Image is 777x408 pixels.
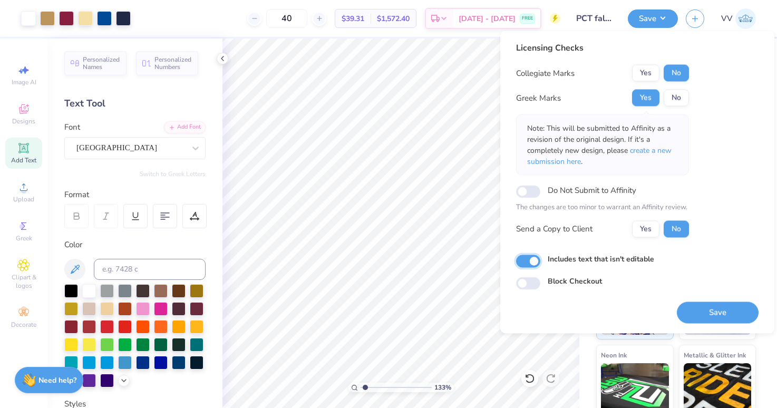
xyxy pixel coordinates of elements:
[13,195,34,203] span: Upload
[664,220,689,237] button: No
[632,220,659,237] button: Yes
[64,189,207,201] div: Format
[721,13,733,25] span: VV
[12,78,36,86] span: Image AI
[677,302,759,323] button: Save
[664,90,689,106] button: No
[5,273,42,290] span: Clipart & logos
[735,8,756,29] img: Via Villanueva
[12,117,35,125] span: Designs
[568,8,620,29] input: Untitled Design
[628,9,678,28] button: Save
[516,223,593,235] div: Send a Copy to Client
[632,90,659,106] button: Yes
[16,234,32,242] span: Greek
[266,9,307,28] input: – –
[548,275,602,286] label: Block Checkout
[342,13,364,24] span: $39.31
[140,170,206,178] button: Switch to Greek Letters
[154,56,192,71] span: Personalized Numbers
[64,121,80,133] label: Font
[632,65,659,82] button: Yes
[434,383,451,392] span: 133 %
[516,202,689,213] p: The changes are too minor to warrant an Affinity review.
[11,156,36,164] span: Add Text
[527,123,678,167] p: Note: This will be submitted to Affinity as a revision of the original design. If it's a complete...
[516,42,689,54] div: Licensing Checks
[64,239,206,251] div: Color
[459,13,516,24] span: [DATE] - [DATE]
[516,92,561,104] div: Greek Marks
[164,121,206,133] div: Add Font
[377,13,410,24] span: $1,572.40
[684,349,746,361] span: Metallic & Glitter Ink
[548,183,636,197] label: Do Not Submit to Affinity
[548,253,654,264] label: Includes text that isn't editable
[601,349,627,361] span: Neon Ink
[721,8,756,29] a: VV
[38,375,76,385] strong: Need help?
[516,67,575,79] div: Collegiate Marks
[83,56,120,71] span: Personalized Names
[94,259,206,280] input: e.g. 7428 c
[522,15,533,22] span: FREE
[11,320,36,329] span: Decorate
[64,96,206,111] div: Text Tool
[664,65,689,82] button: No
